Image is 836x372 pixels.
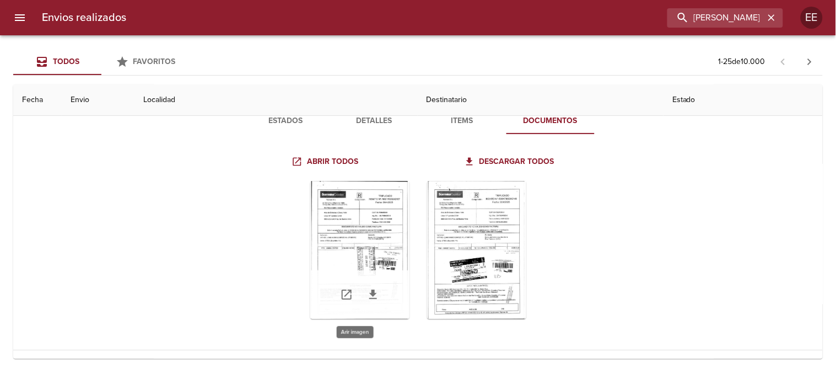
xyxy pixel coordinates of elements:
[664,84,823,116] th: Estado
[53,57,79,66] span: Todos
[425,114,500,128] span: Items
[462,152,559,172] a: Descargar todos
[249,114,323,128] span: Estados
[13,84,62,116] th: Fecha
[719,56,765,67] p: 1 - 25 de 10.000
[427,181,526,319] div: Arir imagen
[7,4,33,31] button: menu
[796,49,823,75] span: Pagina siguiente
[667,8,764,28] input: buscar
[62,84,134,116] th: Envio
[294,155,358,169] span: Abrir todos
[242,108,595,134] div: Tabs detalle de guia
[770,56,796,67] span: Pagina anterior
[133,57,176,66] span: Favoritos
[13,49,190,75] div: Tabs Envios
[801,7,823,29] div: Abrir información de usuario
[134,84,417,116] th: Localidad
[337,114,412,128] span: Detalles
[289,152,363,172] a: Abrir todos
[513,114,588,128] span: Documentos
[801,7,823,29] div: EE
[42,9,126,26] h6: Envios realizados
[466,155,554,169] span: Descargar todos
[418,84,664,116] th: Destinatario
[333,281,360,308] a: Abrir
[360,281,386,308] a: Descargar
